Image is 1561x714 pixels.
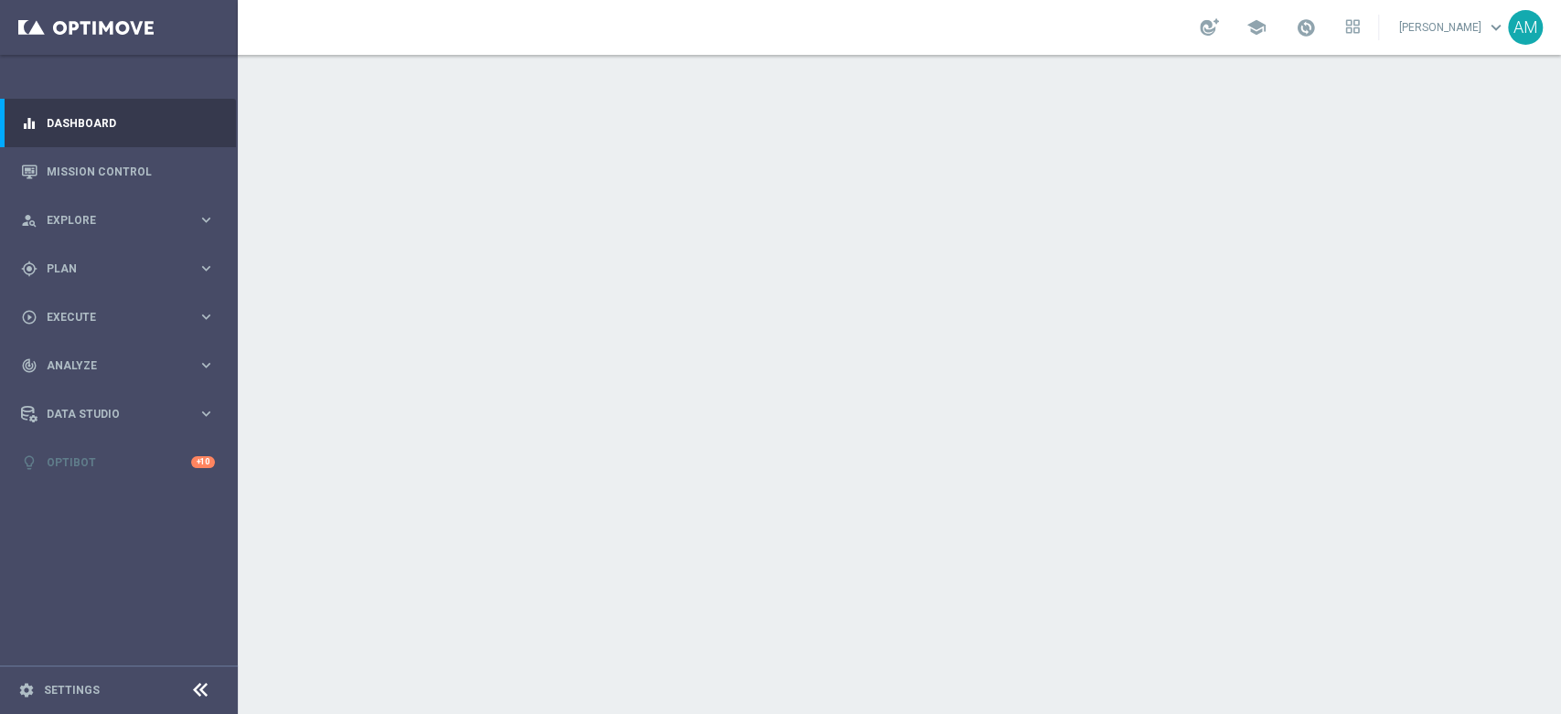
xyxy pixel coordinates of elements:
[47,360,198,371] span: Analyze
[191,456,215,468] div: +10
[21,212,37,229] i: person_search
[21,454,37,471] i: lightbulb
[47,99,215,147] a: Dashboard
[1508,10,1543,45] div: AM
[21,212,198,229] div: Explore
[47,147,215,196] a: Mission Control
[21,406,198,422] div: Data Studio
[47,215,198,226] span: Explore
[198,405,215,422] i: keyboard_arrow_right
[21,357,37,374] i: track_changes
[21,309,37,325] i: play_circle_outline
[44,685,100,696] a: Settings
[47,438,191,486] a: Optibot
[20,165,216,179] button: Mission Control
[20,407,216,421] button: Data Studio keyboard_arrow_right
[47,263,198,274] span: Plan
[21,357,198,374] div: Analyze
[21,99,215,147] div: Dashboard
[20,310,216,325] button: play_circle_outline Execute keyboard_arrow_right
[198,211,215,229] i: keyboard_arrow_right
[1246,17,1267,37] span: school
[21,147,215,196] div: Mission Control
[47,312,198,323] span: Execute
[18,682,35,698] i: settings
[198,357,215,374] i: keyboard_arrow_right
[1397,14,1508,41] a: [PERSON_NAME]keyboard_arrow_down
[198,308,215,325] i: keyboard_arrow_right
[20,358,216,373] button: track_changes Analyze keyboard_arrow_right
[20,116,216,131] button: equalizer Dashboard
[20,261,216,276] button: gps_fixed Plan keyboard_arrow_right
[20,213,216,228] button: person_search Explore keyboard_arrow_right
[1486,17,1506,37] span: keyboard_arrow_down
[21,261,198,277] div: Plan
[20,455,216,470] button: lightbulb Optibot +10
[21,115,37,132] i: equalizer
[47,409,198,420] span: Data Studio
[21,438,215,486] div: Optibot
[198,260,215,277] i: keyboard_arrow_right
[21,309,198,325] div: Execute
[21,261,37,277] i: gps_fixed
